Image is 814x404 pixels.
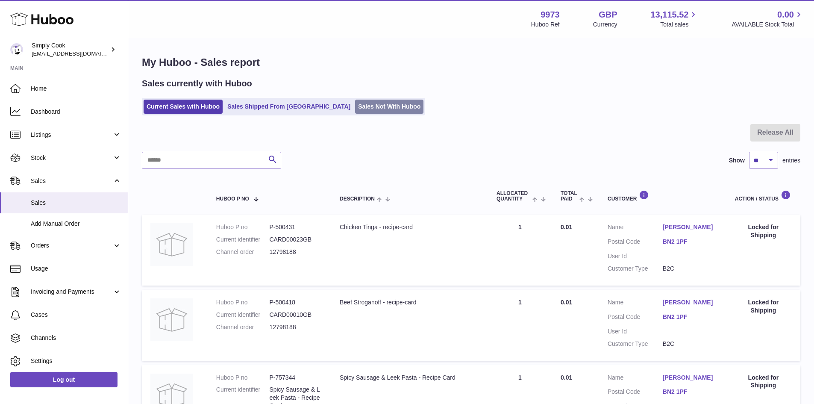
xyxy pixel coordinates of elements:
[355,100,423,114] a: Sales Not With Huboo
[31,311,121,319] span: Cases
[608,223,663,233] dt: Name
[216,323,270,331] dt: Channel order
[735,374,792,390] div: Locked for Shipping
[531,21,560,29] div: Huboo Ref
[663,313,718,321] a: BN2 1PF
[650,9,698,29] a: 13,115.52 Total sales
[31,177,112,185] span: Sales
[269,298,323,307] dd: P-500418
[31,242,112,250] span: Orders
[608,238,663,248] dt: Postal Code
[663,265,718,273] dd: B2C
[497,191,530,202] span: ALLOCATED Quantity
[31,334,121,342] span: Channels
[31,85,121,93] span: Home
[31,288,112,296] span: Invoicing and Payments
[269,248,323,256] dd: 12798188
[608,313,663,323] dt: Postal Code
[224,100,353,114] a: Sales Shipped From [GEOGRAPHIC_DATA]
[561,191,577,202] span: Total paid
[216,374,270,382] dt: Huboo P no
[561,374,572,381] span: 0.01
[340,196,375,202] span: Description
[31,154,112,162] span: Stock
[541,9,560,21] strong: 9973
[663,388,718,396] a: BN2 1PF
[608,388,663,398] dt: Postal Code
[663,340,718,348] dd: B2C
[777,9,794,21] span: 0.00
[142,56,800,69] h1: My Huboo - Sales report
[608,298,663,309] dt: Name
[269,374,323,382] dd: P-757344
[608,265,663,273] dt: Customer Type
[735,190,792,202] div: Action / Status
[216,196,249,202] span: Huboo P no
[31,265,121,273] span: Usage
[735,298,792,315] div: Locked for Shipping
[269,223,323,231] dd: P-500431
[488,215,552,286] td: 1
[729,156,745,165] label: Show
[732,9,804,29] a: 0.00 AVAILABLE Stock Total
[31,108,121,116] span: Dashboard
[269,236,323,244] dd: CARD00023GB
[216,236,270,244] dt: Current identifier
[663,298,718,307] a: [PERSON_NAME]
[608,252,663,260] dt: User Id
[216,298,270,307] dt: Huboo P no
[144,100,223,114] a: Current Sales with Huboo
[599,9,617,21] strong: GBP
[216,311,270,319] dt: Current identifier
[10,43,23,56] img: internalAdmin-9973@internal.huboo.com
[269,311,323,319] dd: CARD00010GB
[340,298,479,307] div: Beef Stroganoff - recipe-card
[663,223,718,231] a: [PERSON_NAME]
[782,156,800,165] span: entries
[660,21,698,29] span: Total sales
[31,357,121,365] span: Settings
[608,340,663,348] dt: Customer Type
[269,323,323,331] dd: 12798188
[608,327,663,336] dt: User Id
[150,298,193,341] img: no-photo.jpg
[10,372,118,387] a: Log out
[340,223,479,231] div: Chicken Tinga - recipe-card
[340,374,479,382] div: Spicy Sausage & Leek Pasta - Recipe Card
[31,220,121,228] span: Add Manual Order
[216,248,270,256] dt: Channel order
[142,78,252,89] h2: Sales currently with Huboo
[31,131,112,139] span: Listings
[608,190,718,202] div: Customer
[593,21,617,29] div: Currency
[32,41,109,58] div: Simply Cook
[150,223,193,266] img: no-photo.jpg
[735,223,792,239] div: Locked for Shipping
[561,299,572,306] span: 0.01
[650,9,688,21] span: 13,115.52
[31,199,121,207] span: Sales
[488,290,552,361] td: 1
[732,21,804,29] span: AVAILABLE Stock Total
[561,224,572,230] span: 0.01
[32,50,126,57] span: [EMAIL_ADDRESS][DOMAIN_NAME]
[608,374,663,384] dt: Name
[216,223,270,231] dt: Huboo P no
[663,374,718,382] a: [PERSON_NAME]
[663,238,718,246] a: BN2 1PF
